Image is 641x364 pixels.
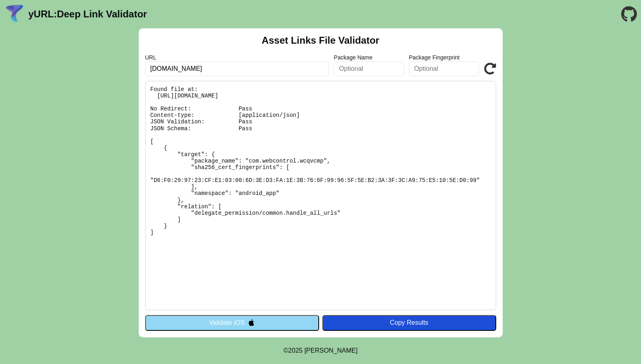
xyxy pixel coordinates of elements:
a: Michael Ibragimchayev's Personal Site [305,347,358,354]
label: URL [145,54,329,61]
img: appleIcon.svg [248,319,255,326]
h2: Asset Links File Validator [262,35,379,46]
a: yURL:Deep Link Validator [28,8,147,20]
label: Package Name [334,54,404,61]
img: yURL Logo [4,4,25,25]
button: Copy Results [322,315,496,330]
div: Copy Results [326,319,492,326]
input: Required [145,61,329,76]
input: Optional [334,61,404,76]
button: Validate iOS [145,315,319,330]
label: Package Fingerprint [409,54,479,61]
pre: Found file at: [URL][DOMAIN_NAME] No Redirect: Pass Content-type: [application/json] JSON Validat... [145,81,496,310]
input: Optional [409,61,479,76]
footer: © [283,337,358,364]
span: 2025 [288,347,303,354]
